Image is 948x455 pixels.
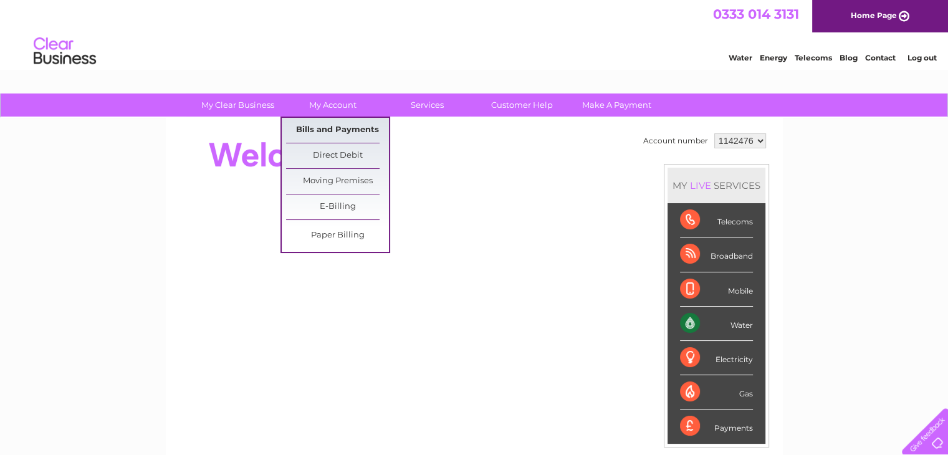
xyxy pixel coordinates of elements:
img: logo.png [33,32,97,70]
td: Account number [640,130,711,151]
div: Clear Business is a trading name of Verastar Limited (registered in [GEOGRAPHIC_DATA] No. 3667643... [180,7,769,60]
div: Broadband [680,237,753,272]
a: Blog [840,53,858,62]
div: Electricity [680,341,753,375]
div: Gas [680,375,753,410]
div: Telecoms [680,203,753,237]
a: E-Billing [286,194,389,219]
a: Customer Help [471,93,573,117]
a: Telecoms [795,53,832,62]
div: MY SERVICES [668,168,765,203]
a: My Clear Business [186,93,289,117]
a: Energy [760,53,787,62]
a: Water [729,53,752,62]
div: Water [680,307,753,341]
a: Paper Billing [286,223,389,248]
a: Bills and Payments [286,118,389,143]
a: Services [376,93,479,117]
a: Log out [907,53,936,62]
div: Payments [680,410,753,443]
a: My Account [281,93,384,117]
a: Direct Debit [286,143,389,168]
a: Moving Premises [286,169,389,194]
div: LIVE [687,180,714,191]
div: Mobile [680,272,753,307]
a: 0333 014 3131 [713,6,799,22]
a: Make A Payment [565,93,668,117]
a: Contact [865,53,896,62]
